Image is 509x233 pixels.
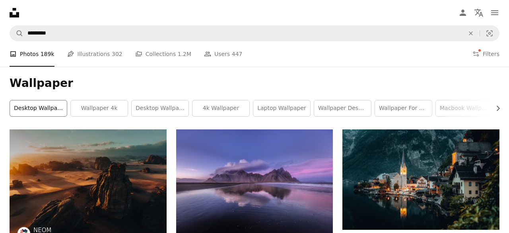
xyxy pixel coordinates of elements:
a: Illustrations 302 [67,41,122,67]
button: scroll list to the right [491,100,499,116]
a: Home — Unsplash [10,8,19,17]
img: houses near lake [342,129,499,230]
button: Clear [462,26,480,41]
a: Users 447 [204,41,242,67]
a: wallpaper for mobile [375,100,432,116]
a: wallpaper desktop [314,100,371,116]
button: Menu [487,5,503,21]
button: Language [471,5,487,21]
h1: Wallpaper [10,76,499,91]
a: an aerial view of a desert at sunset [10,184,167,191]
a: wallpaper 4k [71,100,128,116]
a: 4k wallpaper [192,100,249,116]
a: houses near lake [342,176,499,183]
button: Filters [472,41,499,67]
form: Find visuals sitewide [10,25,499,41]
a: Collections 1.2M [135,41,191,67]
a: macbook wallpaper [436,100,493,116]
span: 1.2M [178,50,191,58]
a: Log in / Sign up [455,5,471,21]
a: desktop wallpaper [132,100,188,116]
span: 302 [112,50,122,58]
span: 447 [232,50,243,58]
a: laptop wallpaper [253,100,310,116]
button: Visual search [480,26,499,41]
a: photo of mountain [176,178,333,185]
button: Search Unsplash [10,26,23,41]
a: desktop wallpapers [10,100,67,116]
